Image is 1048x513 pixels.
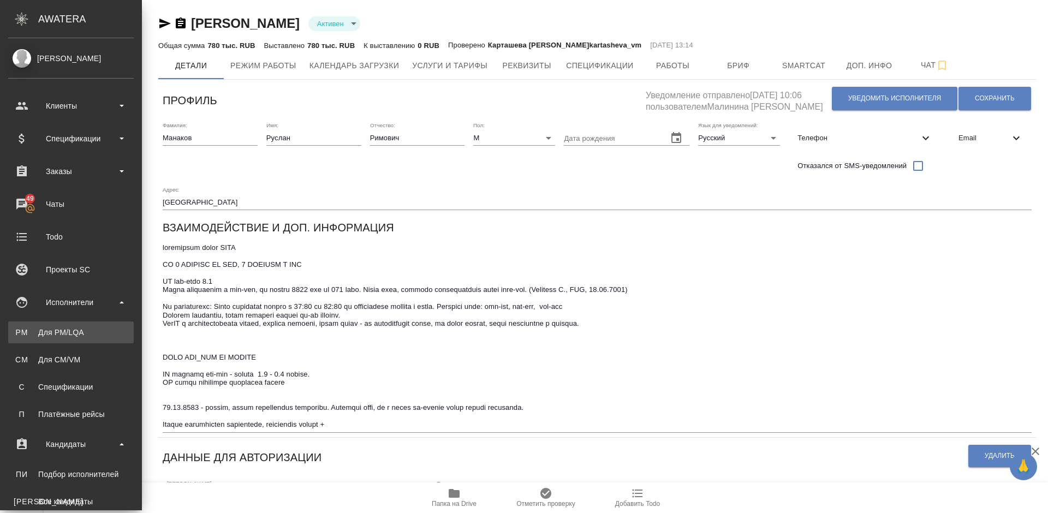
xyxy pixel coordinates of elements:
a: 49Чаты [3,190,139,218]
button: Сохранить [958,87,1031,110]
span: Календарь загрузки [309,59,400,73]
button: Папка на Drive [408,482,500,513]
label: Пароль: [437,481,457,486]
div: Телефон [789,126,941,150]
a: PMДля PM/LQA [8,321,134,343]
div: Для CM/VM [14,354,128,365]
label: [PERSON_NAME]: [167,481,213,486]
div: Проекты SC [8,261,134,278]
p: Общая сумма [158,41,207,50]
button: Скопировать ссылку [174,17,187,30]
a: [PERSON_NAME]Все кандидаты [8,491,134,512]
span: 🙏 [1014,455,1033,478]
a: [PERSON_NAME] [191,16,300,31]
span: Удалить [985,451,1015,461]
span: Отметить проверку [516,500,575,508]
button: Уведомить исполнителя [832,87,957,110]
span: Работы [647,59,699,73]
svg: Подписаться [936,59,949,72]
a: CMДля CM/VM [8,349,134,371]
a: ПИПодбор исполнителей [8,463,134,485]
span: Бриф [712,59,765,73]
div: Все кандидаты [14,496,128,507]
button: Активен [314,19,347,28]
div: Заказы [8,163,134,180]
label: Имя: [266,122,278,128]
span: Добавить Todo [615,500,660,508]
div: Подбор исполнителей [14,469,128,480]
span: Режим работы [230,59,296,73]
p: 780 тыс. RUB [207,41,255,50]
p: К выставлению [364,41,418,50]
div: Чаты [8,196,134,212]
div: Спецификации [8,130,134,147]
textarea: loremipsum dolor SITA CO 0 ADIPISC EL SED, 7 DOEIUSM T INC UT lab-etdo 8.1 Magna aliquaenim a min... [163,243,1032,429]
span: Реквизиты [501,59,553,73]
div: Клиенты [8,98,134,114]
span: Спецификации [566,59,633,73]
button: Добавить Todo [592,482,683,513]
h6: Профиль [163,92,217,109]
span: Уведомить исполнителя [848,94,941,103]
div: Todo [8,229,134,245]
span: Smartcat [778,59,830,73]
div: AWATERA [38,8,142,30]
p: Выставлено [264,41,308,50]
h6: Данные для авторизации [163,449,321,466]
p: 780 тыс. RUB [307,41,355,50]
div: [PERSON_NAME] [8,52,134,64]
span: Телефон [797,133,919,144]
span: Папка на Drive [432,500,477,508]
span: Услуги и тарифы [412,59,487,73]
div: Email [950,126,1032,150]
h5: Уведомление отправлено [DATE] 10:06 пользователем Малинина [PERSON_NAME] [646,84,831,113]
button: 🙏 [1010,453,1037,480]
div: Для PM/LQA [14,327,128,338]
a: ППлатёжные рейсы [8,403,134,425]
div: Русский [698,130,780,146]
div: Активен [308,16,360,31]
a: ССпецификации [8,376,134,398]
div: Кандидаты [8,436,134,452]
p: 0 RUB [418,41,439,50]
span: Сохранить [975,94,1015,103]
p: Проверено [448,40,488,51]
a: Проекты SC [3,256,139,283]
p: [DATE] 13:14 [650,40,693,51]
label: Фамилия: [163,122,187,128]
label: Отчество: [370,122,395,128]
button: Отметить проверку [500,482,592,513]
button: Скопировать ссылку для ЯМессенджера [158,17,171,30]
button: Удалить [968,445,1031,467]
label: Пол: [473,122,485,128]
h6: Взаимодействие и доп. информация [163,219,394,236]
span: Отказался от SMS-уведомлений [797,160,907,171]
label: Язык для уведомлений: [698,122,758,128]
span: Email [958,133,1010,144]
div: М [473,130,555,146]
span: Детали [165,59,217,73]
label: Адрес: [163,187,180,192]
span: 49 [20,193,40,204]
span: Доп. инфо [843,59,896,73]
div: Спецификации [14,381,128,392]
a: Todo [3,223,139,250]
div: Платёжные рейсы [14,409,128,420]
div: Исполнители [8,294,134,311]
p: Карташева [PERSON_NAME]kartasheva_vm [488,40,641,51]
span: Чат [909,58,961,72]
